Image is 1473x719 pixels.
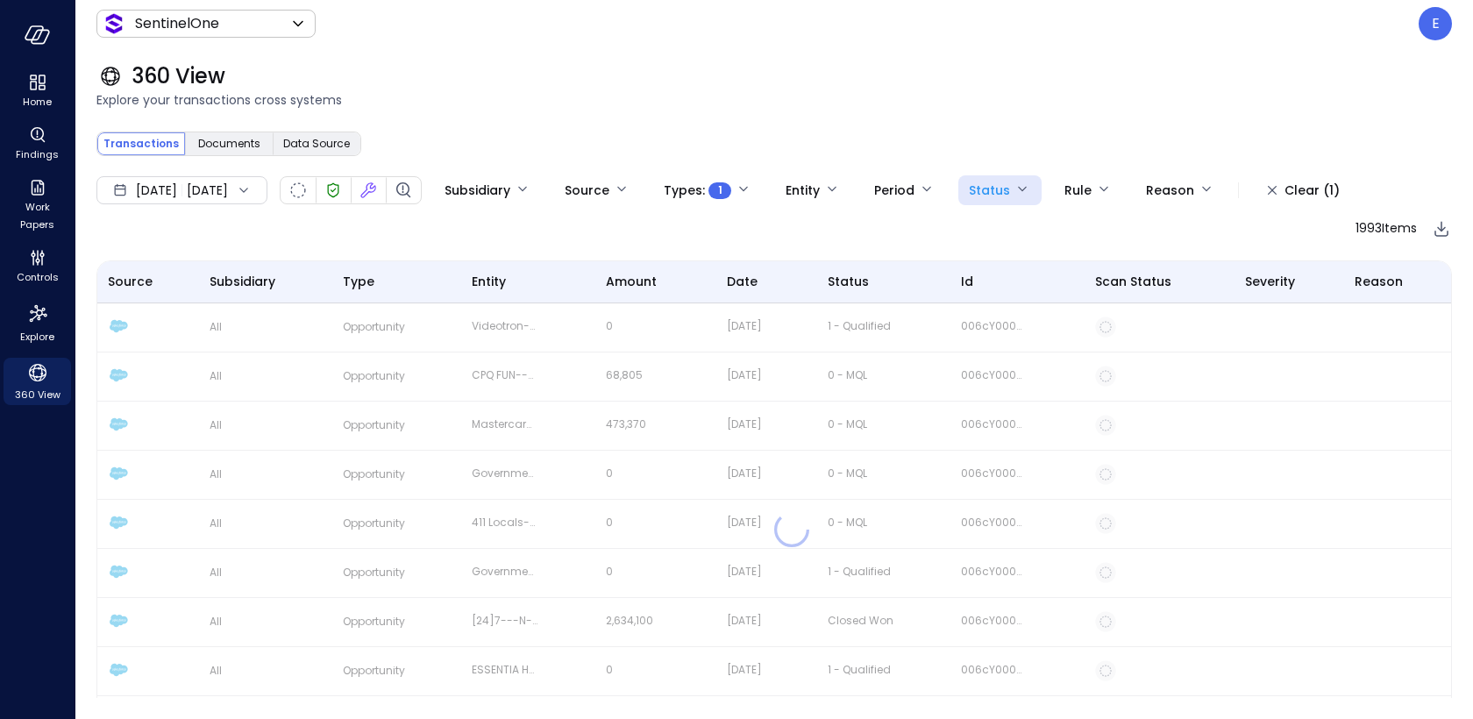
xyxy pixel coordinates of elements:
div: Finding [393,180,414,201]
span: Documents [198,135,260,153]
div: Controls [4,246,71,288]
span: Source [108,272,153,291]
span: 360 View [15,386,60,403]
span: status [828,272,869,291]
span: Controls [17,268,59,286]
div: Reason [1146,175,1194,205]
span: entity [472,272,506,291]
span: Type [343,272,374,291]
span: Findings [16,146,59,163]
p: E [1432,13,1440,34]
span: [DATE] [136,181,177,200]
div: Findings [4,123,71,165]
div: Not Scanned [290,182,306,198]
span: amount [606,272,657,291]
span: Home [23,93,52,110]
span: Work Papers [11,198,64,233]
span: Explore your transactions cross systems [96,90,1452,110]
div: Rule [1064,175,1092,205]
span: Data Source [283,135,350,153]
div: Subsidiary [445,175,510,205]
span: date [727,272,758,291]
div: Eleanor Yehudai [1419,7,1452,40]
img: Icon [103,13,125,34]
div: Types : [664,175,731,205]
div: Work Papers [4,175,71,235]
div: Source [565,175,609,205]
div: Status [969,175,1010,205]
span: Scan Status [1095,272,1171,291]
div: Clear (1) [1284,180,1340,202]
div: Export to CSV [1431,217,1452,239]
div: Entity [786,175,820,205]
div: Period [874,175,914,205]
span: id [961,272,973,291]
div: Fixed [358,180,379,201]
span: 360 View [132,62,225,90]
span: 1 [718,182,722,199]
button: Clear (1) [1253,175,1354,205]
div: Home [4,70,71,112]
span: Severity [1245,272,1295,291]
span: Reason [1355,272,1403,291]
span: Transactions [103,135,179,153]
div: Verified [323,180,344,201]
span: Subsidiary [210,272,275,291]
p: SentinelOne [135,13,219,34]
div: Explore [4,298,71,347]
div: 360 View [4,358,71,405]
span: Explore [20,328,54,345]
span: 1993 Items [1356,218,1417,238]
